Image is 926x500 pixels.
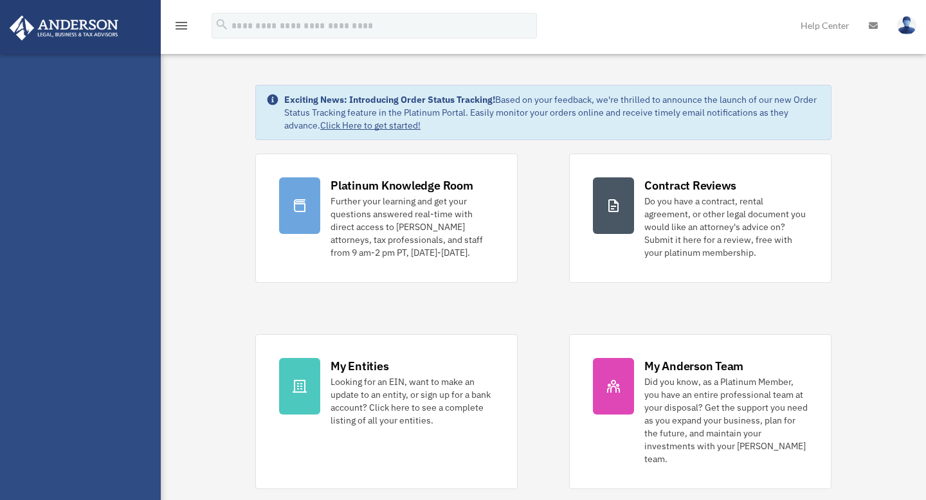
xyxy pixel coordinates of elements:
div: My Anderson Team [644,358,743,374]
div: Contract Reviews [644,177,736,193]
a: My Entities Looking for an EIN, want to make an update to an entity, or sign up for a bank accoun... [255,334,518,489]
a: menu [174,22,189,33]
div: Do you have a contract, rental agreement, or other legal document you would like an attorney's ad... [644,195,808,259]
div: Did you know, as a Platinum Member, you have an entire professional team at your disposal? Get th... [644,375,808,465]
a: Platinum Knowledge Room Further your learning and get your questions answered real-time with dire... [255,154,518,283]
a: Contract Reviews Do you have a contract, rental agreement, or other legal document you would like... [569,154,831,283]
img: User Pic [897,16,916,35]
strong: Exciting News: Introducing Order Status Tracking! [284,94,495,105]
img: Anderson Advisors Platinum Portal [6,15,122,40]
i: menu [174,18,189,33]
i: search [215,17,229,31]
div: Platinum Knowledge Room [331,177,473,193]
div: Further your learning and get your questions answered real-time with direct access to [PERSON_NAM... [331,195,494,259]
div: Looking for an EIN, want to make an update to an entity, or sign up for a bank account? Click her... [331,375,494,427]
a: Click Here to get started! [320,120,421,131]
div: My Entities [331,358,388,374]
a: My Anderson Team Did you know, as a Platinum Member, you have an entire professional team at your... [569,334,831,489]
div: Based on your feedback, we're thrilled to announce the launch of our new Order Status Tracking fe... [284,93,821,132]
